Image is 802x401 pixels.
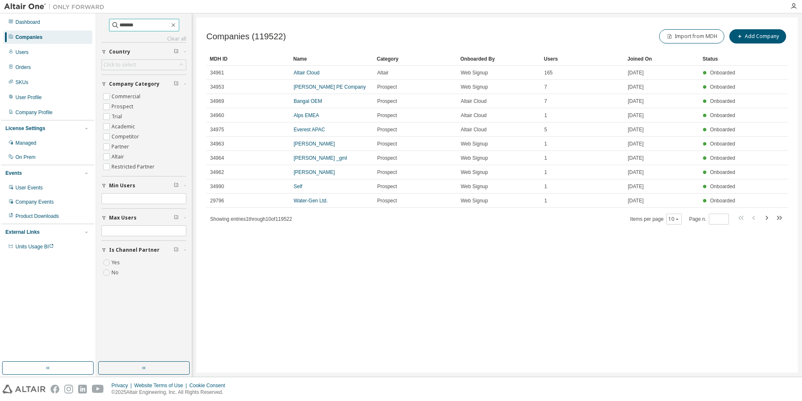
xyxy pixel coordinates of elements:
span: 34961 [210,69,224,76]
span: 1 [544,140,547,147]
span: Max Users [109,215,137,221]
span: Web Signup [461,84,488,90]
label: Altair [112,152,126,162]
p: © 2025 Altair Engineering, Inc. All Rights Reserved. [112,389,230,396]
span: Prospect [377,183,397,190]
span: 34990 [210,183,224,190]
img: youtube.svg [92,385,104,393]
label: Prospect [112,102,135,112]
label: Yes [112,258,122,268]
span: Prospect [377,126,397,133]
span: Country [109,49,130,55]
label: Commercial [112,92,142,102]
span: 34960 [210,112,224,119]
span: Web Signup [461,169,488,176]
span: Onboarded [710,70,735,76]
label: Trial [112,112,124,122]
div: Companies [15,34,43,41]
div: Status [703,52,738,66]
span: 1 [544,112,547,119]
a: [PERSON_NAME] PE Company [294,84,366,90]
span: Companies (119522) [206,32,286,41]
span: [DATE] [628,84,644,90]
span: Clear filter [174,81,179,87]
div: Product Downloads [15,213,59,220]
span: Onboarded [710,98,735,104]
label: Restricted Partner [112,162,156,172]
span: 34962 [210,169,224,176]
span: Onboarded [710,127,735,133]
span: [DATE] [628,112,644,119]
div: Privacy [112,382,134,389]
div: SKUs [15,79,28,86]
button: Country [102,43,186,61]
div: Orders [15,64,31,71]
span: Onboarded [710,198,735,204]
span: Altair Cloud [461,112,487,119]
span: Page n. [689,214,729,225]
div: Click to select [102,60,186,70]
div: Company Events [15,199,53,205]
label: Academic [112,122,137,132]
span: Prospect [377,98,397,105]
img: linkedin.svg [78,385,87,393]
span: 7 [544,98,547,105]
div: Managed [15,140,36,146]
a: Clear all [102,36,186,42]
label: Competitor [112,132,141,142]
a: Water-Gen Ltd. [294,198,328,204]
span: Prospect [377,197,397,204]
img: altair_logo.svg [3,385,46,393]
span: 1 [544,155,547,161]
a: Altair Cloud [294,70,320,76]
button: Company Category [102,75,186,93]
div: Onboarded By [460,52,537,66]
a: Self [294,184,302,189]
span: 34963 [210,140,224,147]
button: Add Company [729,29,786,43]
span: Onboarded [710,112,735,118]
span: Items per page [630,214,682,225]
button: 10 [668,216,680,222]
span: 5 [544,126,547,133]
span: Onboarded [710,184,735,189]
span: Web Signup [461,197,488,204]
div: License Settings [5,125,45,132]
button: Is Channel Partner [102,241,186,259]
span: Prospect [377,84,397,90]
span: 34975 [210,126,224,133]
span: Prospect [377,140,397,147]
span: Is Channel Partner [109,247,160,253]
span: [DATE] [628,98,644,105]
span: Prospect [377,169,397,176]
span: 1 [544,169,547,176]
div: Name [293,52,370,66]
span: 7 [544,84,547,90]
div: User Events [15,184,43,191]
span: Onboarded [710,155,735,161]
span: [DATE] [628,155,644,161]
a: [PERSON_NAME] [294,169,335,175]
span: Web Signup [461,140,488,147]
a: Everest APAC [294,127,325,133]
span: Showing entries 1 through 10 of 119522 [210,216,292,222]
span: Web Signup [461,69,488,76]
label: Partner [112,142,131,152]
div: On Prem [15,154,36,161]
div: Events [5,170,22,176]
span: Prospect [377,155,397,161]
div: MDH ID [210,52,287,66]
span: Onboarded [710,169,735,175]
span: Altair Cloud [461,126,487,133]
span: 1 [544,183,547,190]
div: User Profile [15,94,42,101]
span: [DATE] [628,169,644,176]
img: Altair One [4,3,109,11]
img: instagram.svg [64,385,73,393]
span: Web Signup [461,155,488,161]
span: Altair [377,69,388,76]
a: [PERSON_NAME] _gml [294,155,347,161]
span: [DATE] [628,69,644,76]
div: External Links [5,229,40,235]
div: Category [377,52,454,66]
